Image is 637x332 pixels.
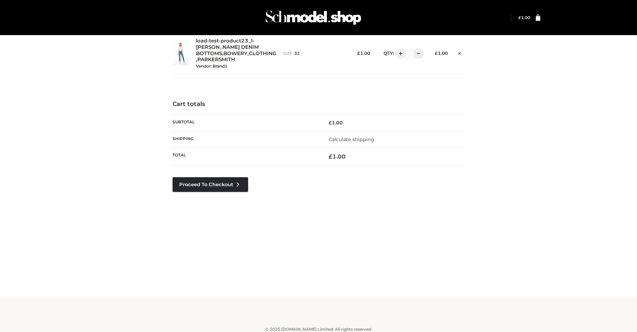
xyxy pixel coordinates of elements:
img: load-test-product23_l-PARKER SMITH DENIM - 32 [173,41,189,66]
div: QTY: [377,48,422,59]
img: Schmodel Admin 964 [263,4,363,31]
a: load-test-product23_l-[PERSON_NAME] DENIM [196,38,269,50]
span: £ [357,50,360,56]
div: , , , [196,38,277,69]
a: BOTTOMS [196,50,222,57]
p: size : [283,50,344,57]
span: £ [329,120,332,126]
span: 32 [294,51,300,56]
a: Proceed to Checkout [173,177,248,192]
a: PARKERSMITH [197,57,235,63]
a: Remove this item [454,48,464,57]
a: CLOTHING [249,50,277,57]
bdi: 1.00 [329,153,346,160]
th: Total [173,147,319,165]
h4: Cart totals [173,101,465,108]
small: Vendor: Brand1 [196,64,227,69]
span: £ [329,153,332,160]
span: £ [435,50,438,56]
bdi: 1.00 [357,50,370,56]
span: £ [518,15,521,20]
th: Subtotal [173,115,319,131]
bdi: 1.00 [435,50,448,56]
th: Shipping [173,131,319,147]
bdi: 1.00 [329,120,343,126]
bdi: 1.00 [518,15,530,20]
a: Calculate shipping [329,136,374,142]
a: BOWERY [223,50,247,57]
a: £1.00 [518,15,530,20]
